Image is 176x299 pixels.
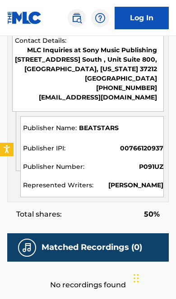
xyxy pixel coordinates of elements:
[91,9,109,27] div: Help
[134,265,139,292] div: Drag
[95,13,106,23] img: help
[15,64,157,74] p: [GEOGRAPHIC_DATA], [US_STATE] 37212
[15,55,157,64] p: [STREET_ADDRESS] South , Unit Suite 800,
[22,242,32,253] img: Matched Recordings
[120,144,163,153] span: 00766120937
[79,123,119,134] span: BEATSTARS
[42,242,142,253] h5: Matched Recordings (0)
[15,74,157,83] p: [GEOGRAPHIC_DATA]
[15,45,157,55] p: MLC Inquiries at Sony Music Publishing
[68,9,86,27] a: Public Search
[131,256,176,299] iframe: Chat Widget
[115,7,169,29] a: Log In
[144,209,160,220] span: 50 %
[15,83,157,93] p: [PHONE_NUMBER]
[108,181,163,189] span: [PERSON_NAME]
[15,93,157,102] p: [EMAIL_ADDRESS][DOMAIN_NAME]
[7,11,42,24] img: MLC Logo
[16,209,160,220] div: Total shares:
[139,162,163,172] span: P091UZ
[7,262,169,290] div: No recordings found
[71,13,82,23] img: search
